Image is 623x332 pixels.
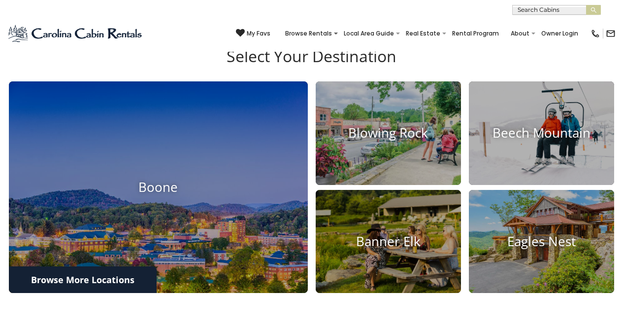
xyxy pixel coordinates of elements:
[590,29,600,38] img: phone-regular-black.png
[469,190,614,294] a: Eagles Nest
[280,27,337,40] a: Browse Rentals
[506,27,534,40] a: About
[316,190,461,294] a: Banner Elk
[7,47,616,81] h3: Select Your Destination
[247,29,270,38] span: My Favs
[536,27,583,40] a: Owner Login
[316,234,461,249] h4: Banner Elk
[9,266,157,293] a: Browse More Locations
[7,24,144,43] img: Blue-2.png
[401,27,445,40] a: Real Estate
[316,125,461,141] h4: Blowing Rock
[236,29,270,38] a: My Favs
[316,81,461,185] a: Blowing Rock
[469,234,614,249] h4: Eagles Nest
[469,125,614,141] h4: Beech Mountain
[447,27,504,40] a: Rental Program
[469,81,614,185] a: Beech Mountain
[339,27,399,40] a: Local Area Guide
[9,81,308,294] a: Boone
[9,180,308,195] h4: Boone
[606,29,616,38] img: mail-regular-black.png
